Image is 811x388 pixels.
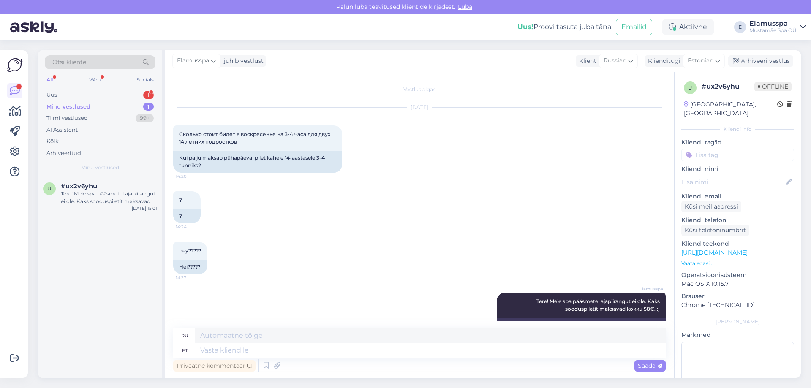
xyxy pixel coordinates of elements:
[681,192,794,201] p: Kliendi email
[455,3,475,11] span: Luba
[47,185,52,192] span: u
[173,260,207,274] div: Hei?????
[182,343,188,358] div: et
[220,57,264,65] div: juhib vestlust
[681,292,794,301] p: Brauser
[688,56,713,65] span: Estonian
[46,91,57,99] div: Uus
[616,19,652,35] button: Emailid
[46,149,81,157] div: Arhiveeritud
[681,331,794,339] p: Märkmed
[143,91,154,99] div: 1
[702,81,754,92] div: # ux2v6yhu
[749,27,797,34] div: Mustamäe Spa OÜ
[61,182,97,190] span: #ux2v6yhu
[132,205,157,212] div: [DATE] 15:01
[87,74,102,85] div: Web
[662,19,714,35] div: Aktiivne
[46,114,88,122] div: Tiimi vestlused
[728,55,793,67] div: Arhiveeri vestlus
[45,74,54,85] div: All
[681,271,794,279] p: Operatsioonisüsteem
[173,151,342,173] div: Kui palju maksab pühapäeval pilet kahele 14-aastasele 3-4 tunniks?
[645,57,680,65] div: Klienditugi
[681,249,748,256] a: [URL][DOMAIN_NAME]
[173,209,201,223] div: ?
[81,164,119,171] span: Minu vestlused
[179,131,332,145] span: Сколько стоит билет в воскресенье на 3-4 часа для двух 14 летних подростков
[61,190,157,205] div: Tere! Meie spa pääsmetel ajapiirangut ei ole. Kaks sooduspiletit maksavad kokku 58€. :)
[173,360,256,372] div: Privaatne kommentaar
[681,165,794,174] p: Kliendi nimi
[176,224,207,230] span: 14:24
[46,137,59,146] div: Kõik
[688,84,692,91] span: u
[517,23,533,31] b: Uus!
[497,318,666,347] div: Здравствуйте! Наши спа-абонементы не имеют ограничений по времени. Два билета со скидкой стоят в ...
[754,82,792,91] span: Offline
[681,216,794,225] p: Kliendi telefon
[176,274,207,281] span: 14:27
[681,225,749,236] div: Küsi telefoninumbrit
[177,56,209,65] span: Elamusspa
[681,201,741,212] div: Küsi meiliaadressi
[136,114,154,122] div: 99+
[173,103,666,111] div: [DATE]
[631,286,663,292] span: Elamusspa
[135,74,155,85] div: Socials
[681,301,794,309] p: Chrome [TECHNICAL_ID]
[173,86,666,93] div: Vestlus algas
[179,247,201,254] span: hey?????
[682,177,784,187] input: Lisa nimi
[734,21,746,33] div: E
[46,103,90,111] div: Minu vestlused
[536,298,661,312] span: Tere! Meie spa pääsmetel ajapiirangut ei ole. Kaks sooduspiletit maksavad kokku 58€. :)
[176,173,207,179] span: 14:20
[46,126,78,134] div: AI Assistent
[681,138,794,147] p: Kliendi tag'id
[681,279,794,288] p: Mac OS X 10.15.7
[517,22,612,32] div: Proovi tasuta juba täna:
[143,103,154,111] div: 1
[681,149,794,161] input: Lisa tag
[684,100,777,118] div: [GEOGRAPHIC_DATA], [GEOGRAPHIC_DATA]
[681,239,794,248] p: Klienditeekond
[576,57,596,65] div: Klient
[7,57,23,73] img: Askly Logo
[181,328,188,343] div: ru
[52,58,86,67] span: Otsi kliente
[681,125,794,133] div: Kliendi info
[749,20,797,27] div: Elamusspa
[681,260,794,267] p: Vaata edasi ...
[179,197,182,203] span: ?
[749,20,806,34] a: ElamusspaMustamäe Spa OÜ
[681,318,794,326] div: [PERSON_NAME]
[638,362,662,369] span: Saada
[604,56,626,65] span: Russian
